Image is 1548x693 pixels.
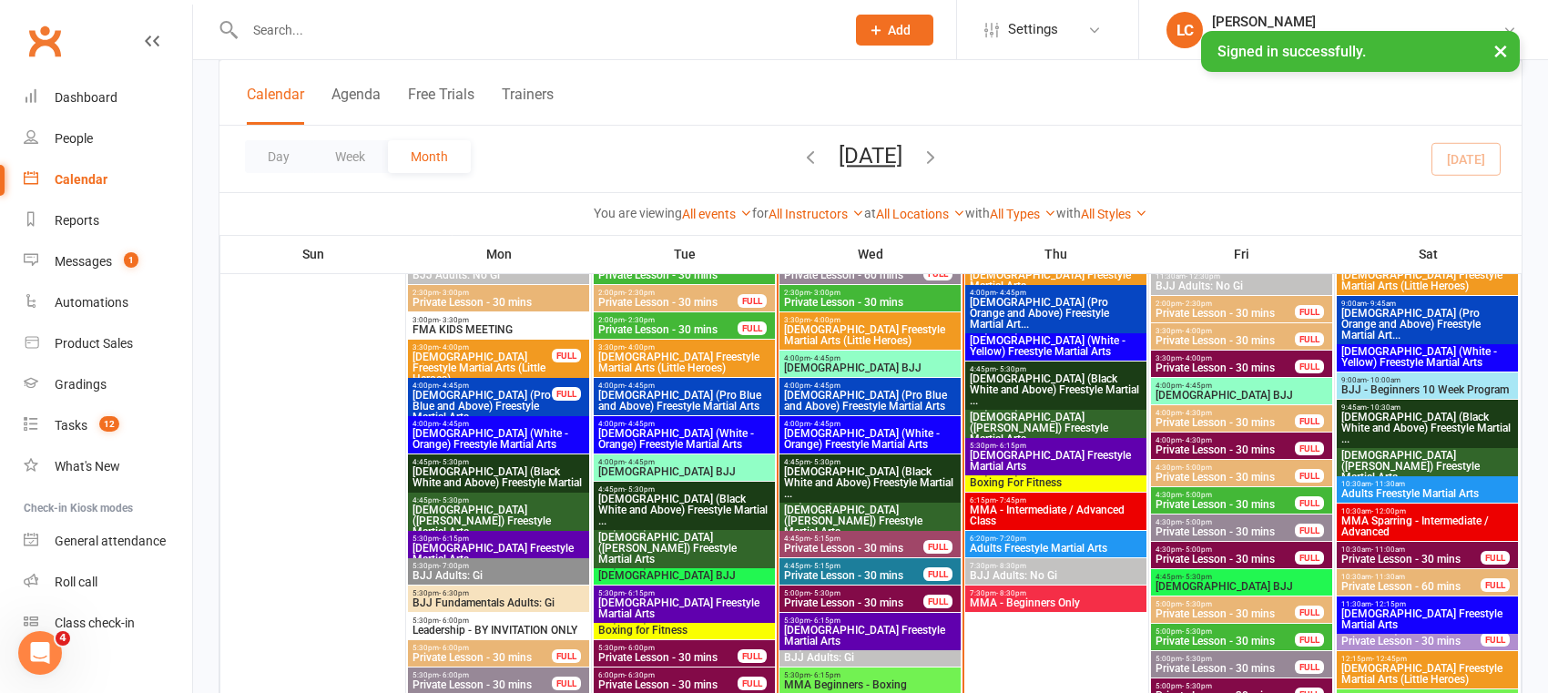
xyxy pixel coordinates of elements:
[55,616,135,630] div: Class check-in
[412,352,553,384] span: [DEMOGRAPHIC_DATA] Freestyle Martial Arts (Little Heroes)
[625,485,655,494] span: - 5:30pm
[597,589,771,597] span: 5:30pm
[597,466,771,477] span: [DEMOGRAPHIC_DATA] BJJ
[1371,600,1406,608] span: - 12:15pm
[1182,627,1212,636] span: - 5:30pm
[55,418,87,433] div: Tasks
[22,18,67,64] a: Clubworx
[439,589,469,597] span: - 6:30pm
[783,671,957,679] span: 5:30pm
[783,617,957,625] span: 5:30pm
[1340,300,1514,308] span: 9:00am
[439,671,469,679] span: - 6:00pm
[1081,207,1147,221] a: All Styles
[1367,403,1400,412] span: - 10:30am
[1340,403,1514,412] span: 9:45am
[1155,382,1329,390] span: 4:00pm
[996,589,1026,597] span: - 8:30pm
[1155,409,1296,417] span: 4:00pm
[810,617,840,625] span: - 6:15pm
[55,254,112,269] div: Messages
[1155,417,1296,428] span: Private Lesson - 30 mins
[55,459,120,474] div: What's New
[783,428,957,450] span: [DEMOGRAPHIC_DATA] (White - Orange) Freestyle Martial Arts
[245,140,312,173] button: Day
[1155,627,1296,636] span: 5:00pm
[55,90,117,105] div: Dashboard
[876,207,965,221] a: All Locations
[1340,308,1514,341] span: [DEMOGRAPHIC_DATA] (Pro Orange and Above) Freestyle Martial Art...
[55,336,133,351] div: Product Sales
[597,652,738,663] span: Private Lesson - 30 mins
[597,390,771,412] span: [DEMOGRAPHIC_DATA] (Pro Blue and Above) Freestyle Martial Arts
[969,297,1143,330] span: [DEMOGRAPHIC_DATA] (Pro Orange and Above) Freestyle Martial Art...
[1295,660,1324,674] div: FULL
[502,86,554,125] button: Trainers
[24,562,192,603] a: Roll call
[24,405,192,446] a: Tasks 12
[1182,436,1212,444] span: - 4:30pm
[810,535,840,543] span: - 5:15pm
[1155,362,1296,373] span: Private Lesson - 30 mins
[1295,496,1324,510] div: FULL
[24,159,192,200] a: Calendar
[388,140,471,173] button: Month
[1155,526,1296,537] span: Private Lesson - 30 mins
[969,450,1143,472] span: [DEMOGRAPHIC_DATA] Freestyle Martial Arts
[996,365,1026,373] span: - 5:30pm
[597,494,771,526] span: [DEMOGRAPHIC_DATA] (Black White and Above) Freestyle Martial ...
[1295,442,1324,455] div: FULL
[969,543,1143,554] span: Adults Freestyle Martial Arts
[783,420,957,428] span: 4:00pm
[738,677,767,690] div: FULL
[552,677,581,690] div: FULL
[1340,488,1514,499] span: Adults Freestyle Martial Arts
[682,207,752,221] a: All events
[783,543,924,554] span: Private Lesson - 30 mins
[552,387,581,401] div: FULL
[856,15,933,46] button: Add
[1155,655,1296,663] span: 5:00pm
[412,420,586,428] span: 4:00pm
[810,316,840,324] span: - 4:00pm
[1155,464,1296,472] span: 4:30pm
[969,496,1143,504] span: 6:15pm
[597,597,771,619] span: [DEMOGRAPHIC_DATA] Freestyle Martial Arts
[738,321,767,335] div: FULL
[1155,272,1329,280] span: 11:30am
[597,343,771,352] span: 3:30pm
[625,644,655,652] span: - 6:00pm
[1182,354,1212,362] span: - 4:00pm
[963,235,1149,273] th: Thu
[996,562,1026,570] span: - 8:30pm
[923,540,952,554] div: FULL
[996,496,1026,504] span: - 7:45pm
[990,207,1056,221] a: All Types
[439,382,469,390] span: - 4:45pm
[783,297,957,308] span: Private Lesson - 30 mins
[625,420,655,428] span: - 4:45pm
[996,535,1026,543] span: - 7:20pm
[412,297,586,308] span: Private Lesson - 30 mins
[1371,507,1406,515] span: - 12:00pm
[1295,633,1324,647] div: FULL
[597,485,771,494] span: 4:45pm
[412,671,553,679] span: 5:30pm
[625,343,655,352] span: - 4:00pm
[969,589,1143,597] span: 7:30pm
[439,562,469,570] span: - 7:00pm
[1340,384,1514,395] span: BJJ - Beginners 10 Week Program
[810,354,840,362] span: - 4:45pm
[1340,608,1514,630] span: [DEMOGRAPHIC_DATA] Freestyle Martial Arts
[597,297,738,308] span: Private Lesson - 30 mins
[99,416,119,432] span: 12
[625,316,655,324] span: - 2:30pm
[783,458,957,466] span: 4:45pm
[810,562,840,570] span: - 5:15pm
[783,354,957,362] span: 4:00pm
[1155,554,1296,565] span: Private Lesson - 30 mins
[597,644,738,652] span: 5:30pm
[783,390,957,412] span: [DEMOGRAPHIC_DATA] (Pro Blue and Above) Freestyle Martial Arts
[55,172,107,187] div: Calendar
[552,649,581,663] div: FULL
